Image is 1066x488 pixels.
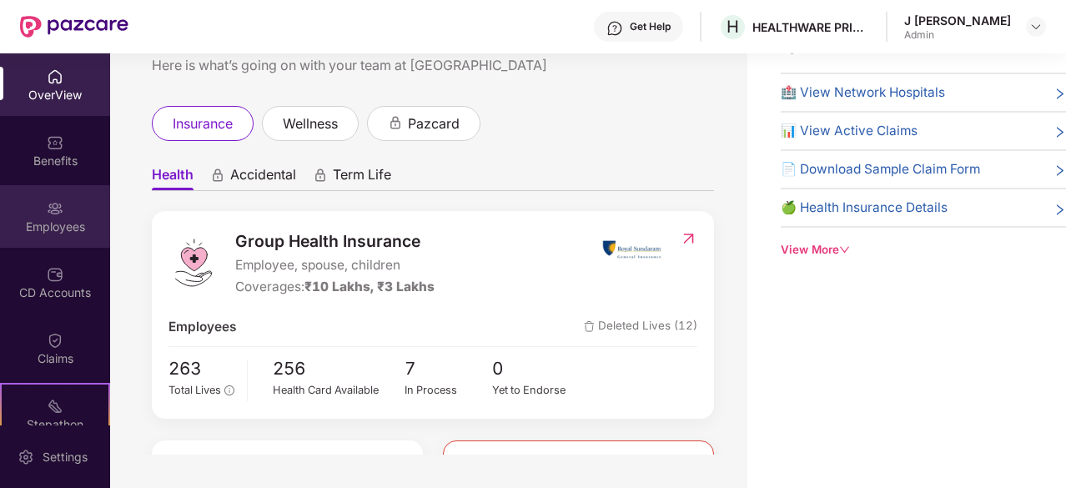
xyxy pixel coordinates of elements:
img: svg+xml;base64,PHN2ZyB4bWxucz0iaHR0cDovL3d3dy53My5vcmcvMjAwMC9zdmciIHdpZHRoPSIyMSIgaGVpZ2h0PSIyMC... [47,398,63,415]
img: svg+xml;base64,PHN2ZyBpZD0iSG9tZSIgeG1sbnM9Imh0dHA6Ly93d3cudzMub3JnLzIwMDAvc3ZnIiB3aWR0aD0iMjAiIG... [47,68,63,85]
div: Get Help [630,20,671,33]
span: 263 [168,355,234,383]
img: svg+xml;base64,PHN2ZyBpZD0iQ0RfQWNjb3VudHMiIGRhdGEtbmFtZT0iQ0QgQWNjb3VudHMiIHhtbG5zPSJodHRwOi8vd3... [47,266,63,283]
span: down [839,244,850,255]
div: animation [313,168,328,183]
div: Admin [904,28,1011,42]
span: Employee, spouse, children [235,255,435,275]
div: Yet to Endorse [492,382,581,399]
img: svg+xml;base64,PHN2ZyBpZD0iSGVscC0zMngzMiIgeG1sbnM9Imh0dHA6Ly93d3cudzMub3JnLzIwMDAvc3ZnIiB3aWR0aD... [606,20,623,37]
span: Group Health Insurance [235,229,435,254]
span: right [1053,86,1066,103]
img: svg+xml;base64,PHN2ZyBpZD0iQ2xhaW0iIHhtbG5zPSJodHRwOi8vd3d3LnczLm9yZy8yMDAwL3N2ZyIgd2lkdGg9IjIwIi... [47,332,63,349]
span: Deleted Lives (12) [584,317,697,337]
span: insurance [173,113,233,134]
img: svg+xml;base64,PHN2ZyBpZD0iRHJvcGRvd24tMzJ4MzIiIHhtbG5zPSJodHRwOi8vd3d3LnczLm9yZy8yMDAwL3N2ZyIgd2... [1029,20,1043,33]
span: right [1053,163,1066,179]
div: Coverages: [235,277,435,297]
div: HEALTHWARE PRIVATE LIMITED [752,19,869,35]
img: svg+xml;base64,PHN2ZyBpZD0iU2V0dGluZy0yMHgyMCIgeG1sbnM9Imh0dHA6Ly93d3cudzMub3JnLzIwMDAvc3ZnIiB3aW... [18,449,34,465]
img: RedirectIcon [680,230,697,247]
div: In Process [405,382,493,399]
img: logo [168,238,219,288]
span: 256 [273,355,405,383]
span: Total Lives [168,384,221,396]
span: right [1053,201,1066,218]
div: Here is what’s going on with your team at [GEOGRAPHIC_DATA] [152,55,714,76]
span: Term Life [333,166,391,190]
span: 🏥 View Network Hospitals [781,83,945,103]
span: right [1053,124,1066,141]
div: View More [781,241,1066,259]
span: 7 [405,355,493,383]
span: info-circle [224,385,234,395]
div: animation [210,168,225,183]
span: Health [152,166,194,190]
div: animation [388,115,403,130]
span: 📊 View Active Claims [781,121,918,141]
span: 📄 Download Sample Claim Form [781,159,980,179]
span: H [727,17,739,37]
div: Health Card Available [273,382,405,399]
img: deleteIcon [584,321,595,332]
span: 🍏 Health Insurance Details [781,198,948,218]
span: Accidental [230,166,296,190]
img: insurerIcon [601,229,663,270]
div: Settings [38,449,93,465]
span: pazcard [408,113,460,134]
span: Employees [168,317,236,337]
img: svg+xml;base64,PHN2ZyBpZD0iRW1wbG95ZWVzIiB4bWxucz0iaHR0cDovL3d3dy53My5vcmcvMjAwMC9zdmciIHdpZHRoPS... [47,200,63,217]
div: J [PERSON_NAME] [904,13,1011,28]
span: wellness [283,113,338,134]
span: ₹10 Lakhs, ₹3 Lakhs [304,279,435,294]
img: New Pazcare Logo [20,16,128,38]
img: svg+xml;base64,PHN2ZyBpZD0iQmVuZWZpdHMiIHhtbG5zPSJodHRwOi8vd3d3LnczLm9yZy8yMDAwL3N2ZyIgd2lkdGg9Ij... [47,134,63,151]
span: 0 [492,355,581,383]
div: Stepathon [2,416,108,433]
